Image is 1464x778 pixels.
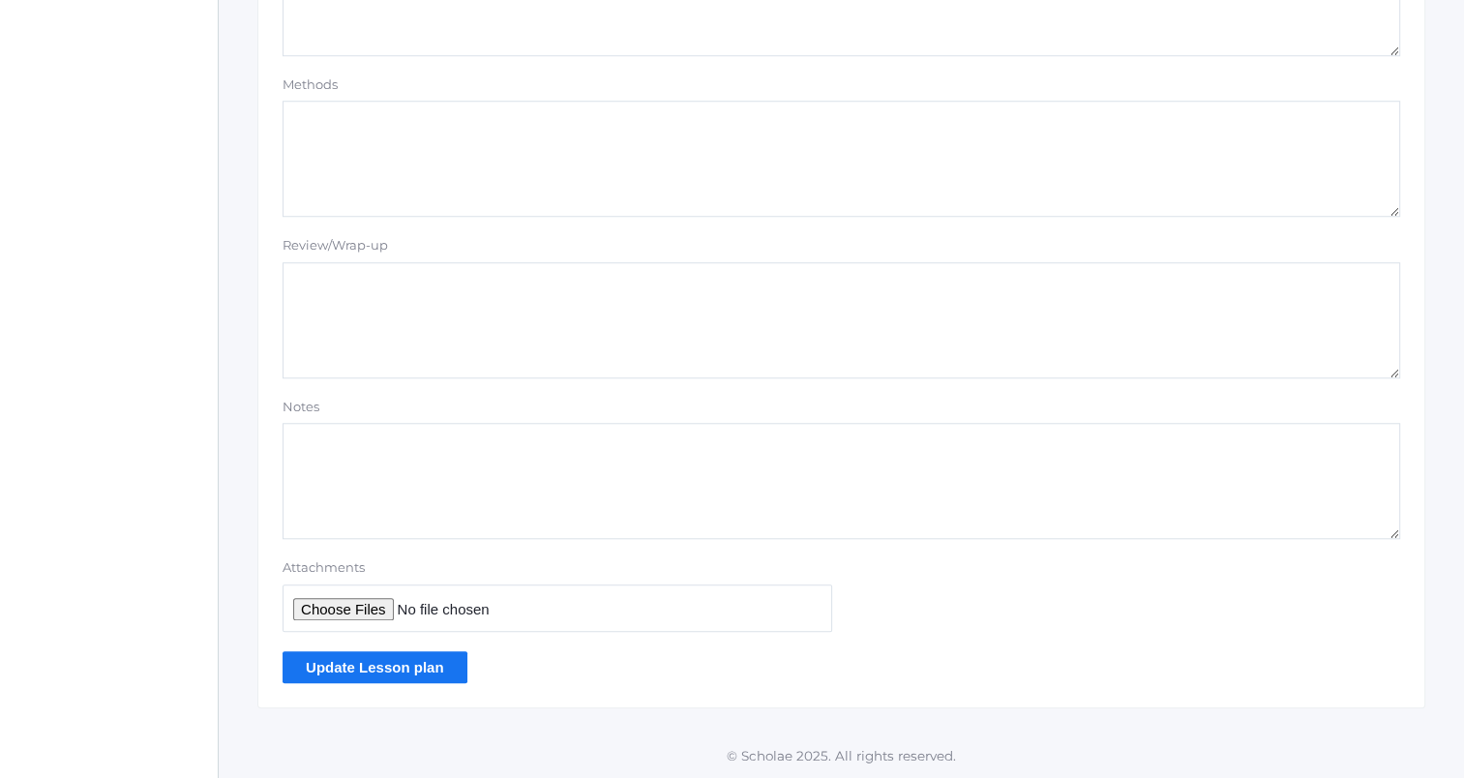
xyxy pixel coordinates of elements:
label: Methods [283,75,338,95]
label: Attachments [283,558,832,578]
p: © Scholae 2025. All rights reserved. [219,746,1464,765]
label: Notes [283,398,319,417]
label: Review/Wrap-up [283,236,388,255]
input: Update Lesson plan [283,651,467,683]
